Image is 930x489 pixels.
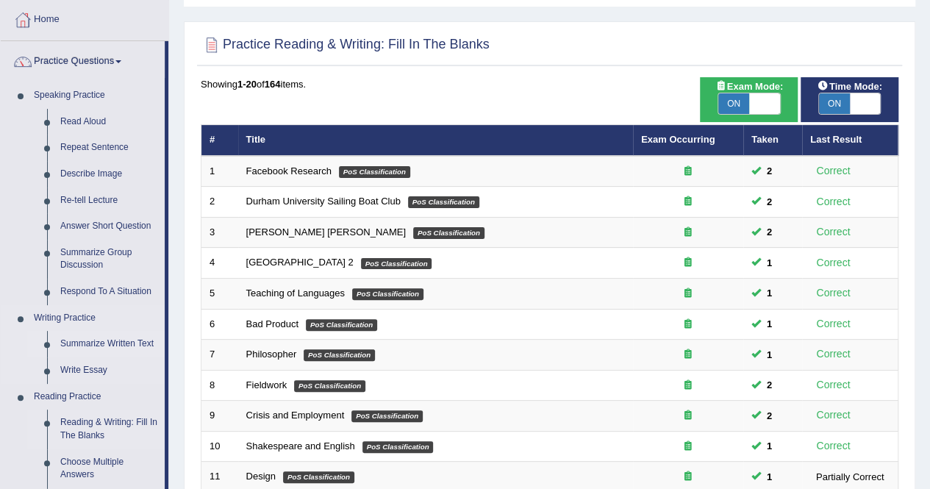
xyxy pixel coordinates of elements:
[201,77,898,91] div: Showing of items.
[246,318,299,329] a: Bad Product
[246,440,355,451] a: Shakespeare and English
[802,125,898,156] th: Last Result
[201,340,238,371] td: 7
[54,449,165,488] a: Choose Multiple Answers
[201,187,238,218] td: 2
[54,161,165,188] a: Describe Image
[351,410,423,422] em: PoS Classification
[265,79,281,90] b: 164
[761,347,778,363] span: You can still take this question
[306,319,377,331] em: PoS Classification
[246,471,276,482] a: Design
[201,431,238,462] td: 10
[810,193,856,210] div: Correct
[812,79,888,94] span: Time Mode:
[27,82,165,109] a: Speaking Practice
[810,376,856,393] div: Correct
[408,196,479,208] em: PoS Classification
[294,380,365,392] em: PoS Classification
[810,285,856,301] div: Correct
[54,240,165,279] a: Summarize Group Discussion
[810,407,856,424] div: Correct
[246,349,297,360] a: Philosopher
[641,134,715,145] a: Exam Occurring
[238,125,633,156] th: Title
[54,331,165,357] a: Summarize Written Text
[246,226,406,238] a: [PERSON_NAME] [PERSON_NAME]
[362,441,434,453] em: PoS Classification
[201,125,238,156] th: #
[641,226,735,240] div: Exam occurring question
[641,440,735,454] div: Exam occurring question
[361,258,432,270] em: PoS Classification
[761,285,778,301] span: You can still take this question
[743,125,802,156] th: Taken
[54,279,165,305] a: Respond To A Situation
[237,79,257,90] b: 1-20
[761,377,778,393] span: You can still take this question
[304,349,375,361] em: PoS Classification
[810,163,856,179] div: Correct
[761,194,778,210] span: You can still take this question
[246,288,345,299] a: Teaching of Languages
[641,165,735,179] div: Exam occurring question
[761,316,778,332] span: You can still take this question
[810,224,856,240] div: Correct
[246,379,287,390] a: Fieldwork
[810,315,856,332] div: Correct
[54,188,165,214] a: Re-tell Lecture
[810,254,856,271] div: Correct
[201,309,238,340] td: 6
[54,410,165,449] a: Reading & Writing: Fill In The Blanks
[761,224,778,240] span: You can still take this question
[201,217,238,248] td: 3
[761,163,778,179] span: You can still take this question
[641,287,735,301] div: Exam occurring question
[641,256,735,270] div: Exam occurring question
[246,410,345,421] a: Crisis and Employment
[54,213,165,240] a: Answer Short Question
[641,318,735,332] div: Exam occurring question
[641,470,735,484] div: Exam occurring question
[352,288,423,300] em: PoS Classification
[27,305,165,332] a: Writing Practice
[819,93,850,114] span: ON
[246,165,332,176] a: Facebook Research
[201,156,238,187] td: 1
[27,384,165,410] a: Reading Practice
[54,135,165,161] a: Repeat Sentence
[709,79,789,94] span: Exam Mode:
[641,348,735,362] div: Exam occurring question
[641,195,735,209] div: Exam occurring question
[718,93,749,114] span: ON
[283,471,354,483] em: PoS Classification
[201,34,490,56] h2: Practice Reading & Writing: Fill In The Blanks
[810,438,856,454] div: Correct
[201,370,238,401] td: 8
[413,227,484,239] em: PoS Classification
[761,438,778,454] span: You can still take this question
[641,379,735,393] div: Exam occurring question
[201,401,238,432] td: 9
[1,41,165,78] a: Practice Questions
[810,346,856,363] div: Correct
[246,196,401,207] a: Durham University Sailing Boat Club
[641,409,735,423] div: Exam occurring question
[246,257,354,268] a: [GEOGRAPHIC_DATA] 2
[54,109,165,135] a: Read Aloud
[810,469,890,485] div: Partially Correct
[761,255,778,271] span: You can still take this question
[201,279,238,310] td: 5
[54,357,165,384] a: Write Essay
[761,408,778,424] span: You can still take this question
[700,77,798,122] div: Show exams occurring in exams
[761,469,778,485] span: You can still take this question
[339,166,410,178] em: PoS Classification
[201,248,238,279] td: 4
